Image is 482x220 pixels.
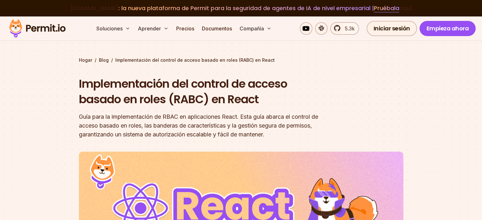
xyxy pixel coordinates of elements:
font: / [111,57,113,63]
a: Documentos [199,22,235,35]
a: Precios [174,22,197,35]
font: 5.3k [345,25,355,32]
font: : la nueva plataforma de Permit para la seguridad de agentes de IA de nivel empresarial | [119,4,374,12]
font: [DOMAIN_NAME] [70,4,119,12]
a: Hogar [79,57,92,63]
button: Soluciones [94,22,133,35]
a: 5.3k [330,22,359,35]
font: Soluciones [96,25,123,32]
font: aquí [399,4,412,12]
font: Documentos [202,25,232,32]
a: Iniciar sesión [367,21,417,36]
font: Aprender [138,25,161,32]
font: Iniciar sesión [374,24,410,32]
font: Precios [176,25,194,32]
a: Empieza ahora [420,21,476,36]
font: Implementación del control de acceso basado en roles (RABC) en React [79,76,287,108]
button: Compañía [237,22,274,35]
font: Guía para la implementación de RBAC en aplicaciones React. Esta guía abarca el control de acceso ... [79,113,318,138]
font: / [95,57,96,63]
font: Compañía [240,25,264,32]
img: Logotipo del permiso [6,18,68,39]
font: Empieza ahora [427,24,469,32]
a: Blog [99,57,109,63]
button: Aprender [135,22,171,35]
a: Pruébala [374,4,399,12]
